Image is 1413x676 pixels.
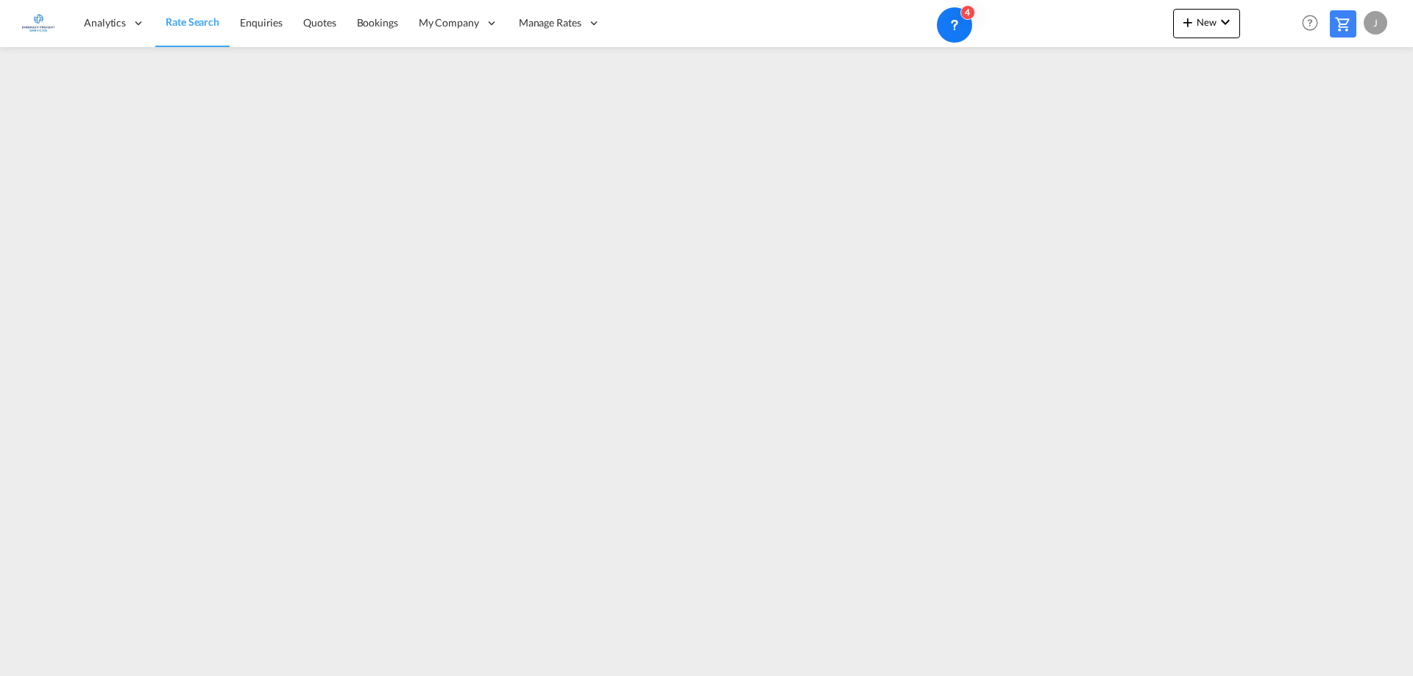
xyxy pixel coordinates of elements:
[1173,9,1240,38] button: icon-plus 400-fgNewicon-chevron-down
[1297,10,1330,37] div: Help
[519,15,581,30] span: Manage Rates
[22,7,55,40] img: e1326340b7c511ef854e8d6a806141ad.jpg
[166,15,219,28] span: Rate Search
[1179,16,1234,28] span: New
[1297,10,1322,35] span: Help
[357,16,398,29] span: Bookings
[1179,13,1197,31] md-icon: icon-plus 400-fg
[419,15,479,30] span: My Company
[303,16,336,29] span: Quotes
[1364,11,1387,35] div: J
[240,16,283,29] span: Enquiries
[84,15,126,30] span: Analytics
[1217,13,1234,31] md-icon: icon-chevron-down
